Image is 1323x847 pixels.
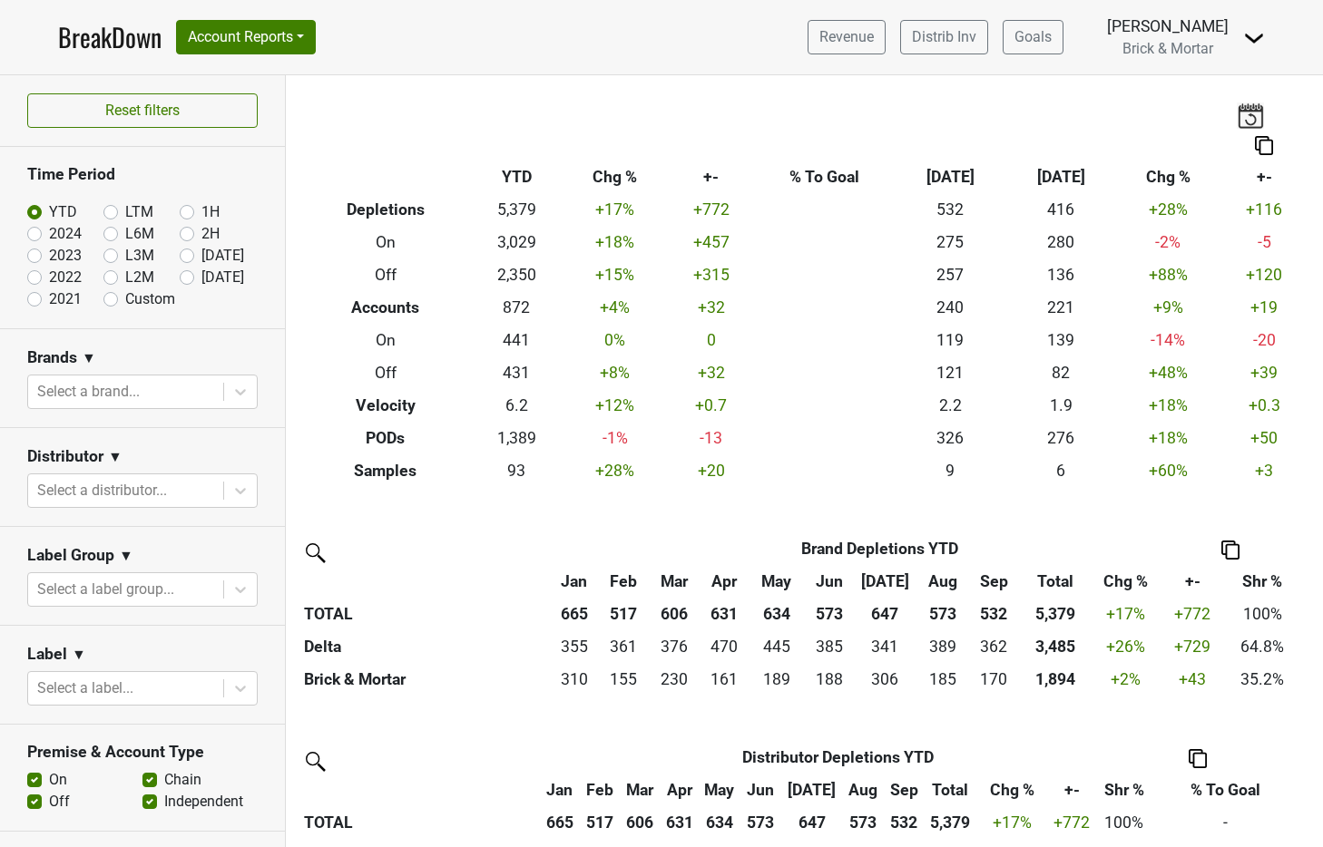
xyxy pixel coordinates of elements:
[1122,40,1213,57] span: Brick & Mortar
[782,774,842,806] th: Jul: activate to sort column ascending
[27,348,77,367] h3: Brands
[470,259,563,292] td: 2,350
[1255,136,1273,155] img: Copy to clipboard
[1220,422,1308,454] td: +50
[125,267,154,288] label: L2M
[125,245,154,267] label: L3M
[1095,806,1151,839] td: 100%
[176,20,316,54] button: Account Reports
[699,774,740,806] th: May: activate to sort column ascending
[301,292,471,325] th: Accounts
[667,389,755,422] td: +0.7
[470,356,563,389] td: 431
[554,635,594,658] div: 355
[667,259,755,292] td: +315
[842,774,885,806] th: Aug: activate to sort column ascending
[740,806,782,839] th: 573
[1019,565,1092,598] th: Total: activate to sort column ascending
[299,806,538,839] th: TOTAL
[164,769,201,791] label: Chain
[1152,774,1299,806] th: % To Goal: activate to sort column ascending
[550,565,599,598] th: Jan: activate to sort column ascending
[563,325,667,357] td: 0 %
[299,774,538,806] th: &nbsp;: activate to sort column ascending
[563,356,667,389] td: +8 %
[1225,663,1300,696] td: 35.2%
[854,630,916,663] td: 340.94
[1005,227,1116,259] td: 280
[700,630,749,663] td: 470.106
[885,806,924,839] th: 532
[27,743,258,762] h3: Premise & Account Type
[1095,774,1151,806] th: Shr %: activate to sort column ascending
[538,774,581,806] th: Jan: activate to sort column ascending
[470,292,563,325] td: 872
[976,774,1049,806] th: Chg %: activate to sort column ascending
[921,667,965,691] div: 185
[1116,356,1220,389] td: +48 %
[667,325,755,357] td: 0
[895,161,1005,194] th: [DATE]
[1220,325,1308,357] td: -20
[1225,630,1300,663] td: 64.8%
[749,630,804,663] td: 445.241
[895,227,1005,259] td: 275
[301,194,471,227] th: Depletions
[1174,605,1210,623] span: +772
[648,598,700,630] th: 606
[1220,259,1308,292] td: +120
[895,259,1005,292] td: 257
[1189,749,1207,768] img: Copy to clipboard
[1116,227,1220,259] td: -2 %
[1220,389,1308,422] td: +0.3
[895,194,1005,227] td: 532
[895,356,1005,389] td: 121
[299,663,550,696] th: Brick & Mortar
[49,223,82,245] label: 2024
[740,774,782,806] th: Jun: activate to sort column ascending
[599,630,648,663] td: 361.482
[1221,540,1240,560] img: Copy to clipboard
[49,769,67,791] label: On
[1116,389,1220,422] td: +18 %
[916,565,969,598] th: Aug: activate to sort column ascending
[885,774,924,806] th: Sep: activate to sort column ascending
[652,635,695,658] div: 376
[749,663,804,696] td: 189.25
[299,745,328,774] img: filter
[993,813,1032,832] span: +17%
[753,635,799,658] div: 445
[581,806,619,839] th: 517
[49,267,82,288] label: 2022
[82,347,96,369] span: ▼
[563,194,667,227] td: +17 %
[923,774,975,806] th: Total: activate to sort column ascending
[1048,774,1095,806] th: +-: activate to sort column ascending
[301,454,471,487] th: Samples
[299,537,328,566] img: filter
[550,630,599,663] td: 355.288
[1019,663,1092,696] th: 1894.480
[700,663,749,696] td: 160.577
[201,223,220,245] label: 2H
[661,774,700,806] th: Apr: activate to sort column ascending
[704,635,745,658] div: 470
[704,667,745,691] div: 161
[1220,454,1308,487] td: +3
[973,667,1014,691] div: 170
[299,565,550,598] th: &nbsp;: activate to sort column ascending
[1116,259,1220,292] td: +88 %
[1220,292,1308,325] td: +19
[27,93,258,128] button: Reset filters
[1053,813,1090,832] span: +772
[667,454,755,487] td: +20
[563,422,667,454] td: -1 %
[27,165,258,184] h3: Time Period
[916,598,969,630] th: 573
[49,288,82,310] label: 2021
[749,598,804,630] th: 634
[1024,635,1087,658] div: 3,485
[854,565,916,598] th: Jul: activate to sort column ascending
[667,194,755,227] td: +772
[72,644,86,666] span: ▼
